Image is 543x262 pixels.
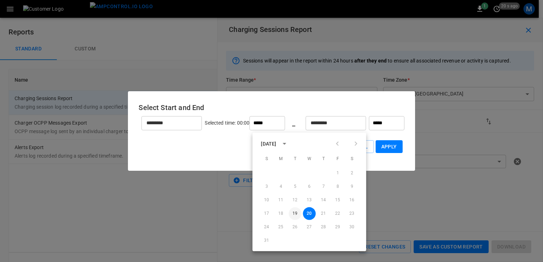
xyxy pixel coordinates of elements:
[274,152,287,166] span: Monday
[278,138,290,150] button: calendar view is open, switch to year view
[317,152,330,166] span: Thursday
[376,140,403,153] button: Apply
[303,152,316,166] span: Wednesday
[303,207,316,220] button: 20
[345,152,358,166] span: Saturday
[261,140,276,147] div: [DATE]
[260,152,273,166] span: Sunday
[205,120,249,125] span: Selected time: 00:00
[289,207,301,220] button: 19
[331,152,344,166] span: Friday
[292,118,295,129] h6: _
[139,102,404,113] h6: Select Start and End
[289,152,301,166] span: Tuesday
